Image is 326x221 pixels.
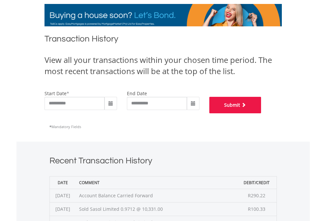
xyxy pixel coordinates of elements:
span: R100.33 [248,206,265,212]
th: Comment [76,176,237,189]
td: [DATE] [49,189,76,202]
h1: Transaction History [44,33,282,48]
th: Debit/Credit [237,176,277,189]
button: Submit [209,97,261,113]
span: Mandatory Fields [49,124,81,129]
label: start date [44,90,67,97]
h1: Recent Transaction History [49,155,277,170]
th: Date [49,176,76,189]
span: R290.22 [248,192,265,199]
img: EasyMortage Promotion Banner [44,4,282,26]
div: View all your transactions within your chosen time period. The most recent transactions will be a... [44,54,282,77]
td: Sold Sasol Limited 0.9712 @ 10,331.00 [76,202,237,216]
td: Account Balance Carried Forward [76,189,237,202]
td: [DATE] [49,202,76,216]
label: end date [127,90,147,97]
